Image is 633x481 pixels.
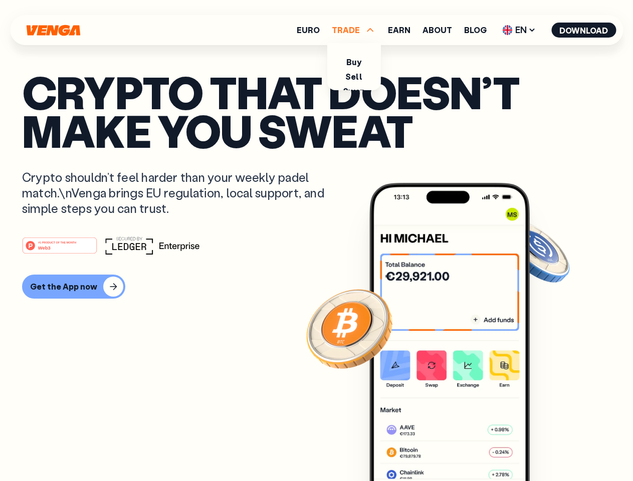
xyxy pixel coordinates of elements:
span: TRADE [332,24,376,36]
a: Earn [388,26,410,34]
img: USDC coin [500,215,572,288]
span: EN [499,22,539,38]
p: Crypto that doesn’t make you sweat [22,73,611,149]
svg: Home [25,25,81,36]
a: #1 PRODUCT OF THE MONTHWeb3 [22,243,97,256]
tspan: #1 PRODUCT OF THE MONTH [38,241,76,244]
button: Get the App now [22,275,125,299]
a: Buy [346,57,361,67]
tspan: Web3 [38,245,51,250]
img: Bitcoin [304,283,394,373]
button: Download [551,23,616,38]
a: Sell [345,71,362,82]
a: About [423,26,452,34]
span: TRADE [332,26,360,34]
img: flag-uk [502,25,512,35]
a: Swap [343,86,365,96]
a: Euro [297,26,320,34]
div: Get the App now [30,282,97,292]
a: Blog [464,26,487,34]
a: Get the App now [22,275,611,299]
p: Crypto shouldn’t feel harder than your weekly padel match.\nVenga brings EU regulation, local sup... [22,169,339,216]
